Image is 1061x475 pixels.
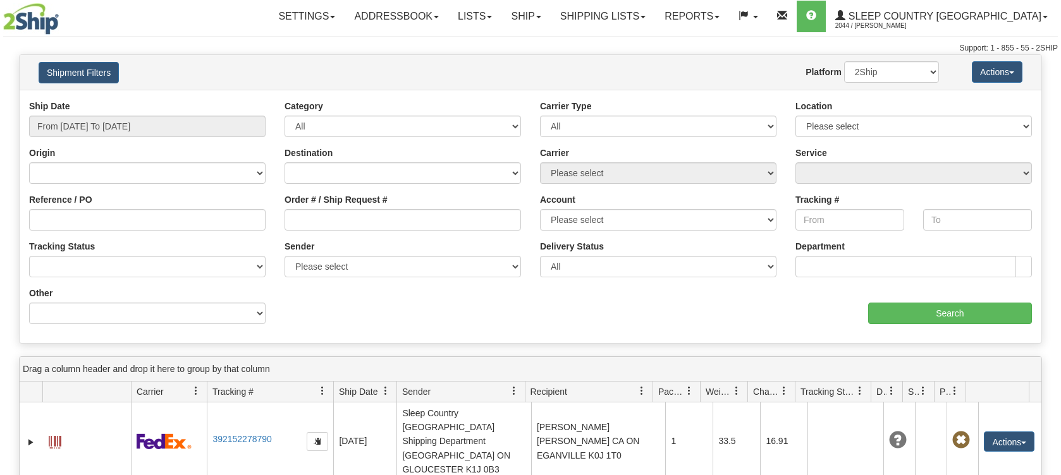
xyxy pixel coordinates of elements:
a: Ship [501,1,550,32]
span: Tracking # [212,385,254,398]
span: Weight [706,385,732,398]
label: Ship Date [29,100,70,112]
label: Platform [806,66,842,78]
label: Tracking # [795,193,839,206]
a: Expand [25,436,37,448]
label: Reference / PO [29,193,92,206]
span: Sender [402,385,431,398]
span: Ship Date [339,385,377,398]
input: To [923,209,1032,231]
div: Support: 1 - 855 - 55 - 2SHIP [3,43,1058,54]
span: Charge [753,385,780,398]
label: Department [795,240,845,253]
label: Service [795,147,827,159]
label: Sender [285,240,314,253]
label: Tracking Status [29,240,95,253]
input: From [795,209,904,231]
a: Ship Date filter column settings [375,380,396,402]
span: Shipment Issues [908,385,919,398]
a: Delivery Status filter column settings [881,380,902,402]
input: Search [868,303,1032,324]
label: Carrier [540,147,569,159]
span: Carrier [137,385,164,398]
label: Account [540,193,575,206]
a: Shipment Issues filter column settings [912,380,934,402]
a: 392152278790 [212,434,271,444]
label: Carrier Type [540,100,591,112]
a: Reports [655,1,729,32]
a: Pickup Status filter column settings [944,380,966,402]
span: Unknown [889,431,907,449]
span: Pickup Status [940,385,950,398]
label: Destination [285,147,333,159]
span: Sleep Country [GEOGRAPHIC_DATA] [845,11,1041,21]
a: Settings [269,1,345,32]
a: Lists [448,1,501,32]
label: Other [29,287,52,299]
a: Sleep Country [GEOGRAPHIC_DATA] 2044 / [PERSON_NAME] [826,1,1057,32]
span: Tracking Status [800,385,856,398]
a: Shipping lists [551,1,655,32]
a: Charge filter column settings [773,380,795,402]
label: Order # / Ship Request # [285,193,388,206]
span: Pickup Not Assigned [952,431,970,449]
label: Delivery Status [540,240,604,253]
label: Category [285,100,323,112]
label: Origin [29,147,55,159]
iframe: chat widget [1032,173,1060,302]
img: logo2044.jpg [3,3,59,35]
a: Addressbook [345,1,448,32]
a: Tracking # filter column settings [312,380,333,402]
button: Shipment Filters [39,62,119,83]
span: Delivery Status [876,385,887,398]
a: Recipient filter column settings [631,380,653,402]
a: Packages filter column settings [678,380,700,402]
span: 2044 / [PERSON_NAME] [835,20,930,32]
a: Sender filter column settings [503,380,525,402]
a: Label [49,430,61,450]
button: Actions [984,431,1034,452]
button: Copy to clipboard [307,432,328,451]
label: Location [795,100,832,112]
a: Tracking Status filter column settings [849,380,871,402]
a: Carrier filter column settings [185,380,207,402]
span: Packages [658,385,685,398]
a: Weight filter column settings [726,380,747,402]
span: Recipient [530,385,567,398]
img: 2 - FedEx Express® [137,433,192,449]
button: Actions [972,61,1022,83]
div: grid grouping header [20,357,1041,382]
